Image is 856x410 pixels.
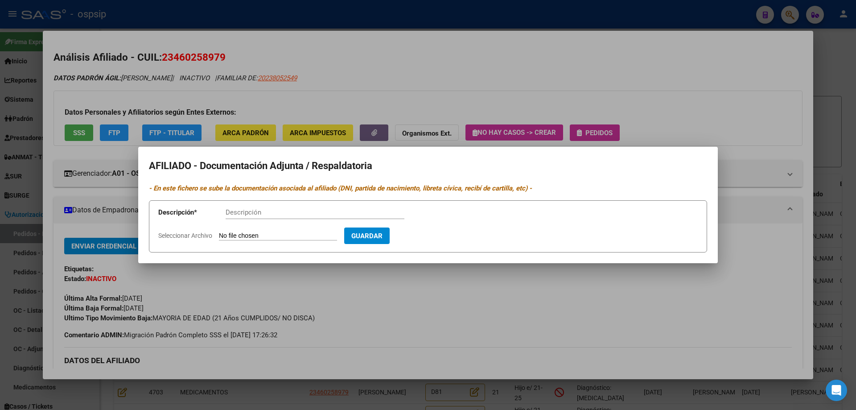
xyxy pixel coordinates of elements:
[158,207,226,218] p: Descripción
[149,157,707,174] h2: AFILIADO - Documentación Adjunta / Respaldatoria
[158,232,212,239] span: Seleccionar Archivo
[149,184,532,192] i: - En este fichero se sube la documentación asociada al afiliado (DNI, partida de nacimiento, libr...
[351,232,383,240] span: Guardar
[826,380,847,401] div: Open Intercom Messenger
[344,228,390,244] button: Guardar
